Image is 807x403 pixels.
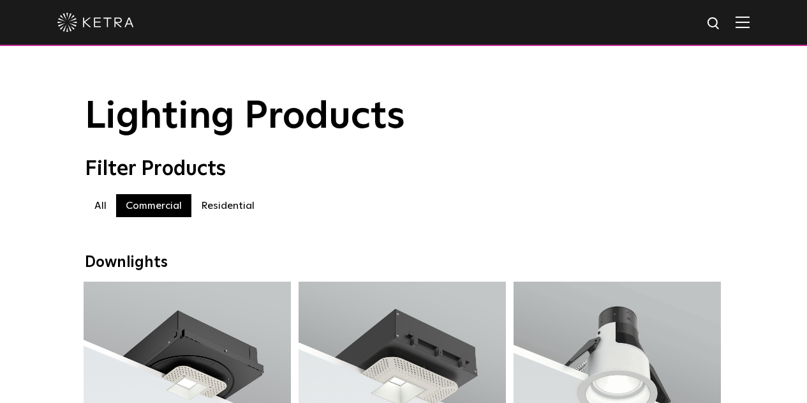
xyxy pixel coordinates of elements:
span: Lighting Products [85,98,405,136]
img: ketra-logo-2019-white [57,13,134,32]
div: Filter Products [85,157,723,181]
label: Residential [191,194,264,217]
label: All [85,194,116,217]
img: Hamburger%20Nav.svg [736,16,750,28]
div: Downlights [85,254,723,272]
label: Commercial [116,194,191,217]
img: search icon [706,16,722,32]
